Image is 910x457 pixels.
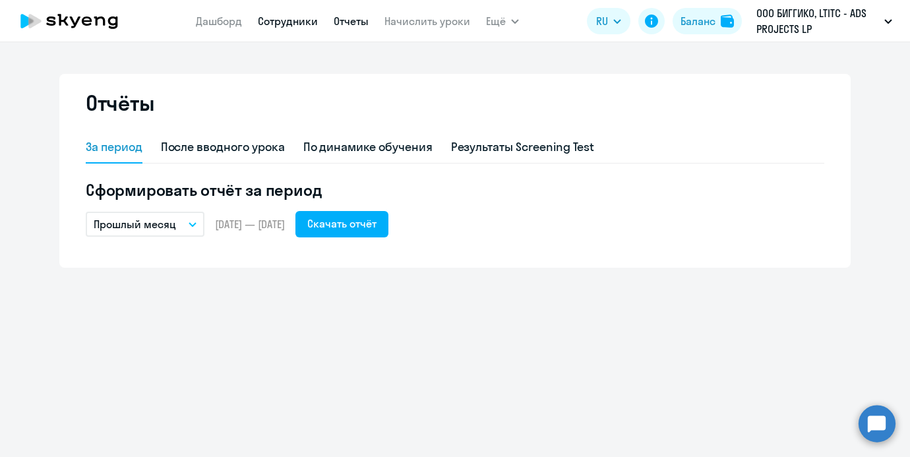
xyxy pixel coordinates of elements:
[196,15,242,28] a: Дашборд
[334,15,369,28] a: Отчеты
[486,8,519,34] button: Ещё
[596,13,608,29] span: RU
[295,211,388,237] button: Скачать отчёт
[94,216,176,232] p: Прошлый месяц
[721,15,734,28] img: balance
[587,8,630,34] button: RU
[86,138,142,156] div: За период
[161,138,285,156] div: После вводного урока
[258,15,318,28] a: Сотрудники
[384,15,470,28] a: Начислить уроки
[750,5,899,37] button: ООО БИГГИКО, LTITC - ADS PROJECTS LP
[86,90,154,116] h2: Отчёты
[451,138,595,156] div: Результаты Screening Test
[86,179,824,200] h5: Сформировать отчёт за период
[86,212,204,237] button: Прошлый месяц
[215,217,285,231] span: [DATE] — [DATE]
[307,216,377,231] div: Скачать отчёт
[681,13,715,29] div: Баланс
[303,138,433,156] div: По динамике обучения
[673,8,742,34] button: Балансbalance
[486,13,506,29] span: Ещё
[756,5,879,37] p: ООО БИГГИКО, LTITC - ADS PROJECTS LP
